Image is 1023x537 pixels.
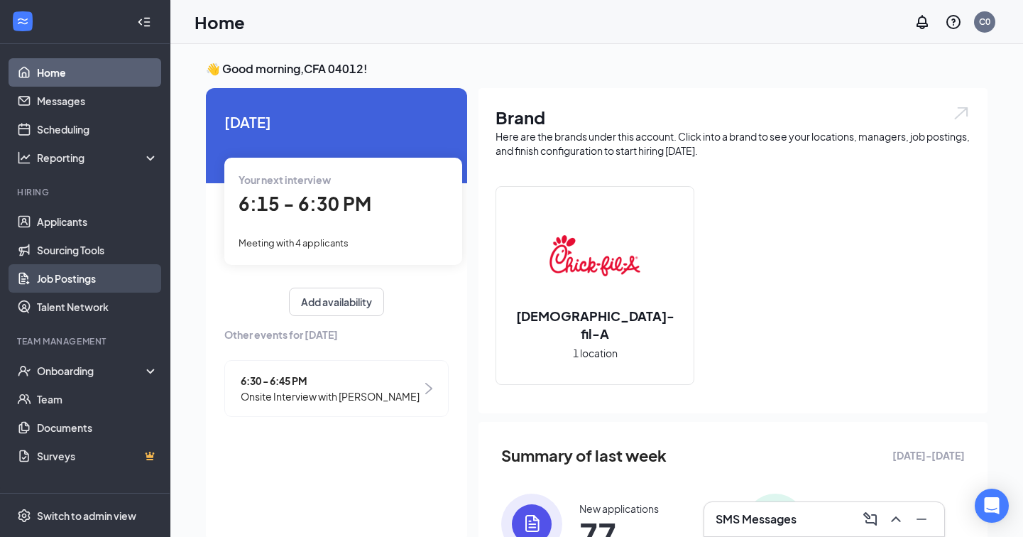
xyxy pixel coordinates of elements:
[37,207,158,236] a: Applicants
[17,186,155,198] div: Hiring
[37,509,136,523] div: Switch to admin view
[239,237,349,249] span: Meeting with 4 applicants
[37,413,158,442] a: Documents
[239,173,331,186] span: Your next interview
[195,10,245,34] h1: Home
[239,192,371,215] span: 6:15 - 6:30 PM
[224,327,449,342] span: Other events for [DATE]
[224,111,449,133] span: [DATE]
[913,511,930,528] svg: Minimize
[914,13,931,31] svg: Notifications
[501,443,667,468] span: Summary of last week
[37,236,158,264] a: Sourcing Tools
[37,364,146,378] div: Onboarding
[37,115,158,143] a: Scheduling
[17,509,31,523] svg: Settings
[887,511,904,528] svg: ChevronUp
[496,105,970,129] h1: Brand
[975,489,1009,523] div: Open Intercom Messenger
[37,151,159,165] div: Reporting
[206,61,988,77] h3: 👋 Good morning, CFA 04012 !
[945,13,962,31] svg: QuestionInfo
[549,210,640,301] img: Chick-fil-A
[579,501,659,516] div: New applications
[885,508,907,531] button: ChevronUp
[17,335,155,347] div: Team Management
[37,293,158,321] a: Talent Network
[910,508,933,531] button: Minimize
[859,508,882,531] button: ComposeMessage
[716,511,797,527] h3: SMS Messages
[17,364,31,378] svg: UserCheck
[979,16,990,28] div: C0
[952,105,970,121] img: open.6027fd2a22e1237b5b06.svg
[37,442,158,470] a: SurveysCrown
[573,345,618,361] span: 1 location
[241,373,420,389] span: 6:30 - 6:45 PM
[137,15,151,29] svg: Collapse
[289,288,384,316] button: Add availability
[892,447,965,463] span: [DATE] - [DATE]
[37,385,158,413] a: Team
[241,389,420,404] span: Onsite Interview with [PERSON_NAME]
[37,58,158,87] a: Home
[496,129,970,158] div: Here are the brands under this account. Click into a brand to see your locations, managers, job p...
[17,151,31,165] svg: Analysis
[496,307,694,342] h2: [DEMOGRAPHIC_DATA]-fil-A
[37,264,158,293] a: Job Postings
[862,511,879,528] svg: ComposeMessage
[37,87,158,115] a: Messages
[16,14,30,28] svg: WorkstreamLogo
